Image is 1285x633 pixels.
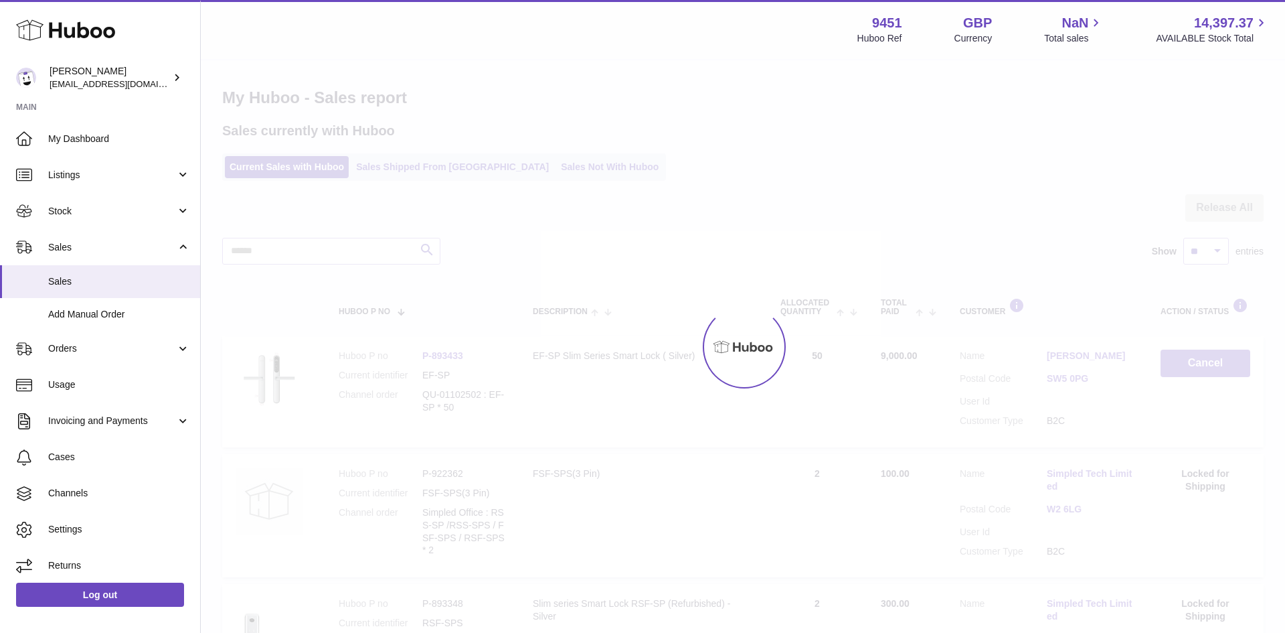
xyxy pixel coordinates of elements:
[954,32,993,45] div: Currency
[48,205,176,218] span: Stock
[48,523,190,536] span: Settings
[872,14,902,32] strong: 9451
[50,78,197,89] span: [EMAIL_ADDRESS][DOMAIN_NAME]
[1044,14,1104,45] a: NaN Total sales
[48,378,190,391] span: Usage
[48,241,176,254] span: Sales
[857,32,902,45] div: Huboo Ref
[48,275,190,288] span: Sales
[48,559,190,572] span: Returns
[16,68,36,88] img: internalAdmin-9451@internal.huboo.com
[48,451,190,464] span: Cases
[48,169,176,182] span: Listings
[48,487,190,500] span: Channels
[1044,32,1104,45] span: Total sales
[1061,14,1088,32] span: NaN
[48,415,176,427] span: Invoicing and Payments
[1156,14,1269,45] a: 14,397.37 AVAILABLE Stock Total
[50,65,170,90] div: [PERSON_NAME]
[963,14,992,32] strong: GBP
[48,133,190,145] span: My Dashboard
[16,583,184,607] a: Log out
[1156,32,1269,45] span: AVAILABLE Stock Total
[1194,14,1254,32] span: 14,397.37
[48,308,190,321] span: Add Manual Order
[48,342,176,355] span: Orders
